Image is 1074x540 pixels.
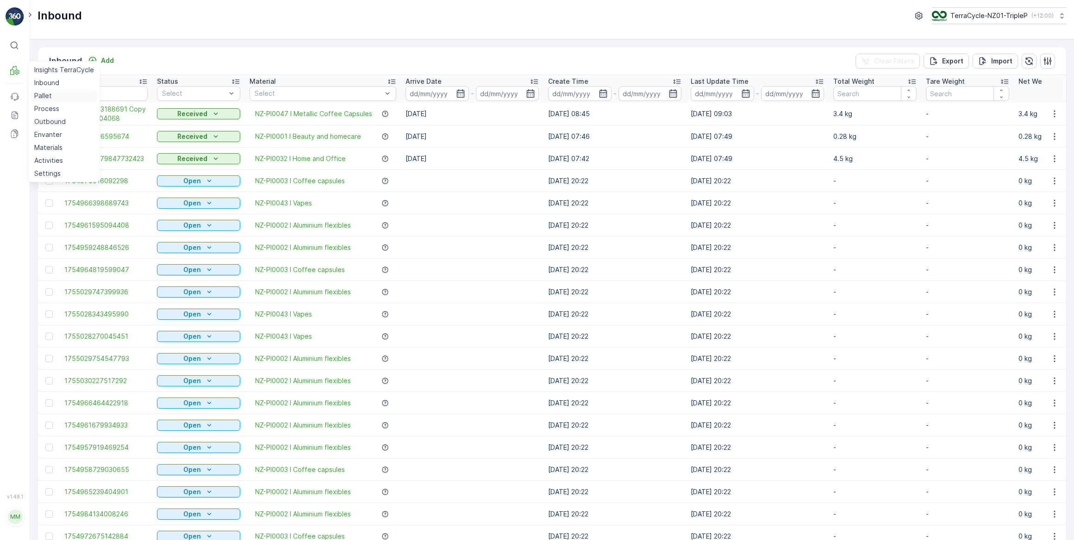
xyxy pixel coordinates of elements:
[45,377,53,385] div: Toggle Row Selected
[686,214,829,236] td: [DATE] 20:22
[926,509,1009,519] p: -
[543,236,686,259] td: [DATE] 20:22
[64,332,148,341] a: 1755028270045451
[833,443,917,452] p: -
[45,355,53,362] div: Toggle Row Selected
[548,86,612,101] input: dd/mm/yyyy
[973,54,1018,68] button: Import
[833,109,917,118] p: 3.4 kg
[64,376,148,385] a: 1755030227517292
[855,54,920,68] button: Clear Filters
[618,86,682,101] input: dd/mm/yyyy
[543,325,686,348] td: [DATE] 20:22
[183,243,201,252] p: Open
[926,487,1009,497] p: -
[255,287,351,297] a: NZ-PI0002 I Aluminium flexibles
[255,132,361,141] a: NZ-PI0001 I Beauty and homecare
[613,88,617,99] p: -
[64,86,148,101] input: Search
[255,199,312,208] a: NZ-PI0043 I Vapes
[157,198,240,209] button: Open
[45,266,53,273] div: Toggle Row Selected
[45,244,53,251] div: Toggle Row Selected
[756,88,759,99] p: -
[64,465,148,474] span: 1754958729030655
[543,503,686,525] td: [DATE] 20:22
[183,376,201,385] p: Open
[64,509,148,519] a: 1754984134008246
[64,443,148,452] a: 1754957919469254
[101,56,114,65] p: Add
[926,265,1009,274] p: -
[833,376,917,385] p: -
[45,510,53,518] div: Toggle Row Selected
[45,333,53,340] div: Toggle Row Selected
[183,221,201,230] p: Open
[157,264,240,275] button: Open
[543,481,686,503] td: [DATE] 20:22
[49,55,82,68] p: Inbound
[255,221,351,230] span: NZ-PI0002 I Aluminium flexibles
[183,421,201,430] p: Open
[926,376,1009,385] p: -
[926,154,1009,163] p: -
[64,487,148,497] a: 1754965239404901
[255,376,351,385] a: NZ-PI0002 I Aluminium flexibles
[548,77,588,86] p: Create Time
[64,221,148,230] span: 1754961595094408
[64,287,148,297] a: 1755029747399936
[64,176,148,186] span: 1754976516092298
[255,109,372,118] a: NZ-PI0047 I Metallic Coffee Capsules
[926,176,1009,186] p: -
[45,199,53,207] div: Toggle Row Selected
[543,125,686,148] td: [DATE] 07:46
[255,509,351,519] span: NZ-PI0002 I Aluminium flexibles
[64,354,148,363] a: 1755029754547793
[157,286,240,298] button: Open
[64,243,148,252] span: 1754959248846526
[157,464,240,475] button: Open
[543,148,686,170] td: [DATE] 07:42
[686,392,829,414] td: [DATE] 20:22
[932,7,1067,24] button: TerraCycle-NZ01-TripleP(+12:00)
[686,148,829,170] td: [DATE] 07:49
[45,288,53,296] div: Toggle Row Selected
[543,392,686,414] td: [DATE] 20:22
[926,354,1009,363] p: -
[833,132,917,141] p: 0.28 kg
[157,486,240,497] button: Open
[686,125,829,148] td: [DATE] 07:49
[543,370,686,392] td: [DATE] 20:22
[926,465,1009,474] p: -
[45,533,53,540] div: Toggle Row Selected
[157,77,178,86] p: Status
[157,242,240,253] button: Open
[926,109,1009,118] p: -
[833,287,917,297] p: -
[926,132,1009,141] p: -
[926,243,1009,252] p: -
[64,154,148,163] a: 00794210379847732423
[543,303,686,325] td: [DATE] 20:22
[255,154,346,163] a: NZ-PI0032 I Home and Office
[255,265,345,274] span: NZ-PI0003 I Coffee capsules
[157,442,240,453] button: Open
[833,487,917,497] p: -
[45,466,53,473] div: Toggle Row Selected
[157,397,240,409] button: Open
[686,281,829,303] td: [DATE] 20:22
[926,221,1009,230] p: -
[6,494,24,499] span: v 1.48.1
[183,265,201,274] p: Open
[543,103,686,125] td: [DATE] 08:45
[177,132,207,141] p: Received
[255,310,312,319] a: NZ-PI0043 I Vapes
[8,509,23,524] div: MM
[255,421,351,430] a: NZ-PI0002 I Aluminium flexibles
[926,332,1009,341] p: -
